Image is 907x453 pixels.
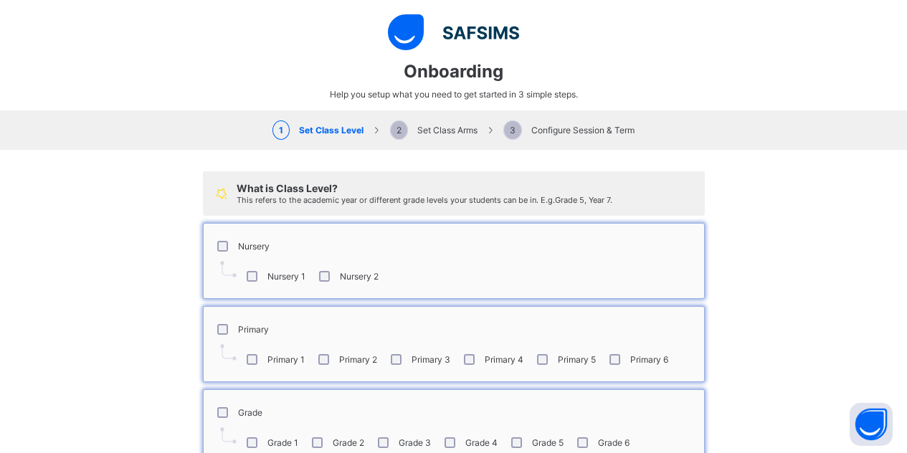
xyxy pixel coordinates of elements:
label: Nursery 2 [340,271,379,282]
span: 1 [272,120,290,140]
span: Configure Session & Term [503,125,635,135]
span: Set Class Level [272,125,364,135]
img: logo [388,14,519,50]
label: Primary 1 [267,354,305,365]
label: Grade 3 [399,437,431,448]
span: What is Class Level? [237,182,338,194]
label: Primary 6 [630,354,668,365]
label: Grade 1 [267,437,298,448]
span: Set Class Arms [390,125,478,135]
label: Primary 2 [339,354,377,365]
label: Primary 4 [485,354,523,365]
span: 3 [503,120,522,140]
label: Grade 2 [333,437,364,448]
label: Primary 5 [558,354,596,365]
label: Nursery [238,241,270,252]
label: Primary [238,324,269,335]
button: Open asap [850,403,893,446]
label: Grade 5 [532,437,564,448]
label: Grade 4 [465,437,498,448]
label: Grade [238,407,262,418]
img: pointer.7d5efa4dba55a2dde3e22c45d215a0de.svg [220,344,237,361]
span: Help you setup what you need to get started in 3 simple steps. [330,89,578,100]
label: Primary 3 [412,354,450,365]
img: pointer.7d5efa4dba55a2dde3e22c45d215a0de.svg [220,427,237,444]
span: This refers to the academic year or different grade levels your students can be in. E.g. Grade 5,... [237,195,612,205]
span: Onboarding [404,61,503,82]
span: 2 [390,120,408,140]
img: pointer.7d5efa4dba55a2dde3e22c45d215a0de.svg [220,261,237,277]
label: Grade 6 [598,437,630,448]
label: Nursery 1 [267,271,305,282]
